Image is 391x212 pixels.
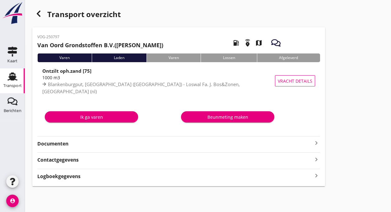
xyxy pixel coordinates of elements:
[1,2,24,25] img: logo-small.a267ee39.svg
[147,53,201,62] div: Varen
[4,108,21,113] div: Berichten
[42,81,240,94] span: Blankenburgput, [GEOGRAPHIC_DATA] ([GEOGRAPHIC_DATA]) - Loswal Fa. J. Bos&Zonen, [GEOGRAPHIC_DATA...
[181,111,274,122] button: Beunmeting maken
[37,173,81,180] strong: Logboekgegevens
[37,41,163,49] h2: ([PERSON_NAME])
[37,156,79,164] strong: Contactgegevens
[42,68,91,74] strong: Ontzilt oph.zand [75]
[227,34,245,52] i: local_gas_station
[313,172,320,180] i: keyboard_arrow_right
[239,34,256,52] i: emergency_share
[3,84,22,88] div: Transport
[32,7,325,22] div: Transport overzicht
[50,114,133,120] div: Ik ga varen
[37,41,114,49] strong: Van Oord Grondstoffen B.V.
[92,53,147,62] div: Laden
[201,53,257,62] div: Lossen
[37,34,163,40] p: VOG-250797
[37,67,320,94] a: Ontzilt oph.zand [75]1000 m3Blankenburgput, [GEOGRAPHIC_DATA] ([GEOGRAPHIC_DATA]) - Loswal Fa. J....
[45,111,138,122] button: Ik ga varen
[313,155,320,164] i: keyboard_arrow_right
[257,53,320,62] div: Afgeleverd
[37,140,313,147] strong: Documenten
[7,59,17,63] div: Kaart
[37,53,92,62] div: Varen
[278,78,312,84] span: Vracht details
[186,114,269,120] div: Beunmeting maken
[42,74,278,81] div: 1000 m3
[275,75,315,86] button: Vracht details
[6,195,19,207] i: account_circle
[313,139,320,147] i: keyboard_arrow_right
[250,34,268,52] i: map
